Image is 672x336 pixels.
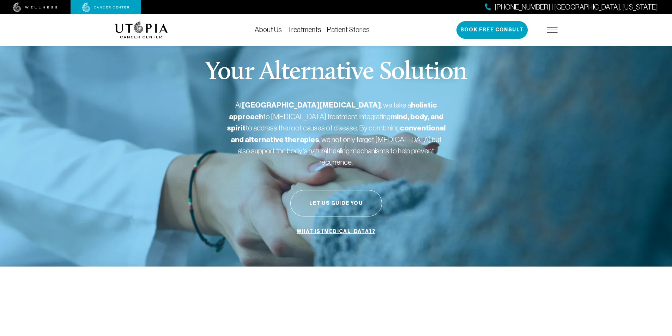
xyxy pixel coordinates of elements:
[547,27,558,33] img: icon-hamburger
[205,60,467,85] p: Your Alternative Solution
[13,2,57,12] img: wellness
[231,123,446,144] strong: conventional and alternative therapies
[485,2,658,12] a: [PHONE_NUMBER] | [GEOGRAPHIC_DATA], [US_STATE]
[456,21,528,39] button: Book Free Consult
[227,99,446,167] p: At , we take a to [MEDICAL_DATA] treatment, integrating to address the root causes of disease. By...
[242,100,381,110] strong: [GEOGRAPHIC_DATA][MEDICAL_DATA]
[327,26,370,33] a: Patient Stories
[255,26,282,33] a: About Us
[229,100,437,121] strong: holistic approach
[295,225,377,238] a: What is [MEDICAL_DATA]?
[287,26,321,33] a: Treatments
[82,2,129,12] img: cancer center
[495,2,658,12] span: [PHONE_NUMBER] | [GEOGRAPHIC_DATA], [US_STATE]
[290,190,382,216] button: Let Us Guide You
[115,22,168,38] img: logo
